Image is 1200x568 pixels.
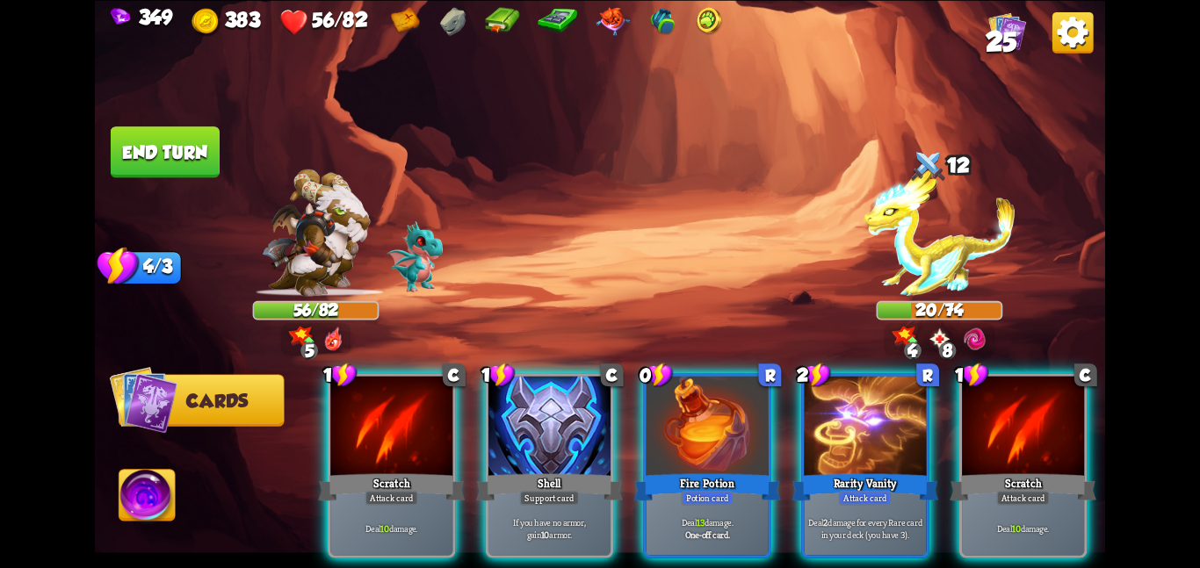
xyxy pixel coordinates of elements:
[491,516,607,540] p: If you have no armor, gain armor.
[950,471,1096,503] div: Scratch
[877,146,1003,187] div: 12
[839,490,893,505] div: Attack card
[225,8,260,31] span: 383
[1074,363,1097,386] div: C
[988,11,1026,54] div: View all the cards in your deck
[439,7,466,35] img: Dragonstone - Raise your max HP by 1 after each combat.
[254,302,377,318] div: 56/82
[192,8,260,37] div: Gold
[601,363,624,386] div: C
[192,8,220,36] img: Gold.png
[1012,522,1021,535] b: 10
[318,471,465,503] div: Scratch
[476,471,623,503] div: Shell
[334,522,450,535] p: Deal damage.
[996,490,1050,505] div: Attack card
[110,365,178,434] img: Cards_Icon.png
[119,251,182,284] div: 4/3
[807,516,923,540] p: Deal damage for every Rare card in your deck (you have 3).
[119,374,285,426] button: Cards
[988,11,1026,49] img: Cards_Icon.png
[111,126,220,177] button: End turn
[758,363,781,386] div: R
[538,7,577,35] img: Calculator - Shop inventory can be reset 3 times.
[596,7,630,35] img: Regal Pillow - Heal an additional 15 HP when you rest at the campfire.
[119,470,176,527] img: Ability_Icon.png
[681,490,734,505] div: Potion card
[262,169,370,296] img: Barbarian_Dragon.png
[648,7,676,35] img: Gym Bag - Gain 1 Bonus Damage at the start of the combat.
[864,169,1016,296] img: Light_Dragon.png
[916,363,939,386] div: R
[878,302,1001,318] div: 20/74
[695,7,724,35] img: Golden Paw - Enemies drop more gold.
[685,528,730,541] b: One-off card.
[640,362,674,387] div: 0
[484,7,520,35] img: Book - Gain 1 extra stamina at the start of each turn.
[649,516,765,528] p: Deal damage.
[280,8,368,37] div: Health
[280,8,308,36] img: Heart.png
[955,362,989,387] div: 1
[962,326,987,351] img: DebuffImmunity.png
[323,362,358,387] div: 1
[289,326,314,348] img: Bonus_Damage_Icon.png
[823,516,828,528] b: 2
[939,342,957,359] div: 8
[697,516,705,528] b: 13
[541,528,550,541] b: 10
[365,490,418,505] div: Attack card
[927,326,952,351] img: HealingLight.png
[98,245,140,286] img: Stamina_Icon.png
[986,26,1017,57] span: 25
[965,522,1081,535] p: Deal damage.
[481,362,516,387] div: 1
[300,342,318,359] div: 5
[792,471,938,503] div: Rarity Vanity
[312,8,367,31] span: 56/82
[893,326,918,348] img: Bonus_Damage_Icon.png
[1052,11,1094,53] img: Options_Button.png
[904,342,922,359] div: 4
[323,326,343,351] img: DragonFury.png
[443,363,466,386] div: C
[520,490,580,505] div: Support card
[797,362,831,387] div: 2
[391,7,421,35] img: Map - Reveal all path points on the map.
[380,522,389,535] b: 10
[634,471,781,503] div: Fire Potion
[186,391,248,411] span: Cards
[387,221,443,292] img: Void_Dragon_Baby.png
[111,8,131,27] img: Gem.png
[111,5,173,28] div: Gems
